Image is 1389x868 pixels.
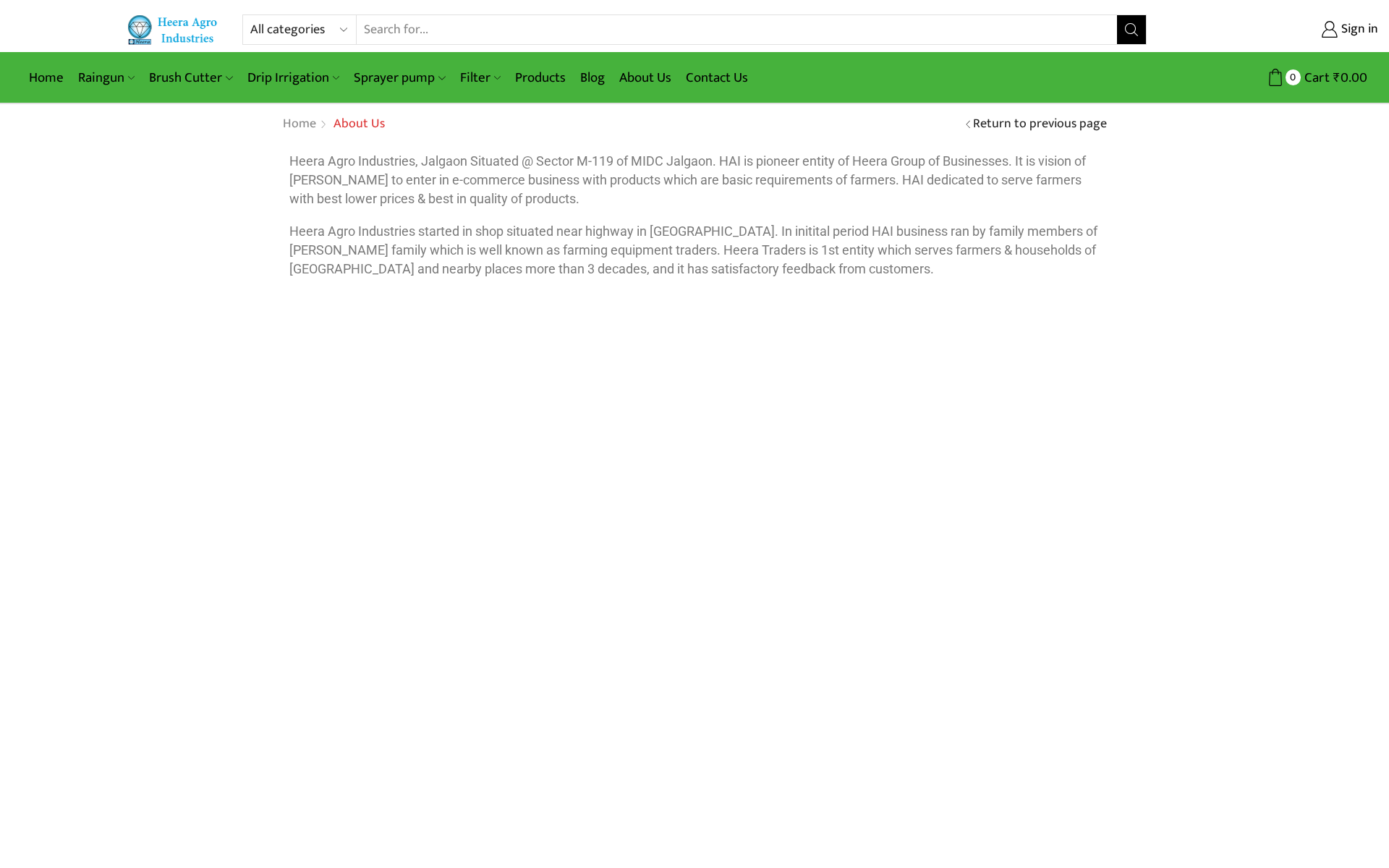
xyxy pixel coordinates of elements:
[240,61,347,95] a: Drip Irrigation
[347,61,452,95] a: Sprayer pump
[1301,68,1330,88] span: Cart
[357,15,1117,44] input: Search for...
[453,61,508,95] a: Filter
[282,115,317,134] a: Home
[1117,15,1146,44] button: Search button
[1286,69,1301,85] span: 0
[1338,20,1378,39] span: Sign in
[973,115,1107,134] a: Return to previous page
[1333,67,1341,89] span: ₹
[679,61,755,95] a: Contact Us
[1161,64,1367,91] a: 0 Cart ₹0.00
[612,61,679,95] a: About Us
[573,61,612,95] a: Blog
[142,61,239,95] a: Brush Cutter
[71,61,142,95] a: Raingun
[289,222,1100,278] p: Heera Agro Industries started in shop situated near highway in [GEOGRAPHIC_DATA]. In initital per...
[1168,17,1378,43] a: Sign in
[334,113,385,135] span: About Us
[22,61,71,95] a: Home
[1333,67,1367,89] bdi: 0.00
[508,61,573,95] a: Products
[289,152,1100,208] p: Heera Agro Industries, Jalgaon Situated @ Sector M-119 of MIDC Jalgaon. HAI is pioneer entity of ...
